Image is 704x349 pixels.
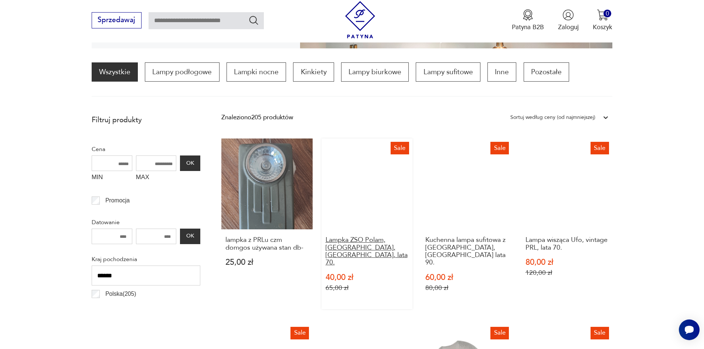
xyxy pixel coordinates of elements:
[425,284,509,292] p: 80,00 zł
[227,62,286,82] a: Lampki nocne
[341,62,409,82] a: Lampy biurkowe
[526,259,609,266] p: 80,00 zł
[562,9,574,21] img: Ikonka użytkownika
[421,138,513,309] a: SaleKuchenna lampa sufitowa z plexi, Polska lata 90.Kuchenna lampa sufitowa z [GEOGRAPHIC_DATA], ...
[326,274,409,281] p: 40,00 zł
[92,62,138,82] a: Wszystkie
[603,10,611,17] div: 0
[521,138,613,309] a: SaleLampa wisząca Ufo, vintage PRL, lata 70.Lampa wisząca Ufo, vintage PRL, lata 70.80,00 zł120,0...
[180,155,200,171] button: OK
[225,236,309,252] h3: lampka z PRLu czm domgos używana stan db-
[248,15,259,25] button: Szukaj
[92,144,200,154] p: Cena
[522,9,534,21] img: Ikona medalu
[92,12,142,28] button: Sprzedawaj
[526,236,609,252] h3: Lampa wisząca Ufo, vintage PRL, lata 70.
[416,62,480,82] a: Lampy sufitowe
[221,113,293,122] div: Znaleziono 205 produktów
[180,229,200,244] button: OK
[510,113,595,122] div: Sortuj według ceny (od najmniejszej)
[341,1,379,38] img: Patyna - sklep z meblami i dekoracjami vintage
[225,259,309,266] p: 25,00 zł
[593,23,612,31] p: Koszyk
[326,284,409,292] p: 65,00 zł
[512,23,544,31] p: Patyna B2B
[512,9,544,31] button: Patyna B2B
[524,62,569,82] a: Pozostałe
[512,9,544,31] a: Ikona medaluPatyna B2B
[322,138,413,309] a: SaleLampka ZSO Polam, Poznań, Polska, lata 70.Lampka ZSO Polam, [GEOGRAPHIC_DATA], [GEOGRAPHIC_DA...
[425,274,509,281] p: 60,00 zł
[526,269,609,277] p: 120,00 zł
[487,62,516,82] a: Inne
[679,319,700,340] iframe: Smartsupp widget button
[92,115,200,125] p: Filtruj produkty
[326,236,409,267] h3: Lampka ZSO Polam, [GEOGRAPHIC_DATA], [GEOGRAPHIC_DATA], lata 70.
[145,62,219,82] a: Lampy podłogowe
[293,62,334,82] a: Kinkiety
[597,9,608,21] img: Ikona koszyka
[92,218,200,227] p: Datowanie
[92,18,142,24] a: Sprzedawaj
[92,171,132,185] label: MIN
[558,9,579,31] button: Zaloguj
[558,23,579,31] p: Zaloguj
[593,9,612,31] button: 0Koszyk
[221,138,313,309] a: lampka z PRLu czm domgos używana stan db-lampka z PRLu czm domgos używana stan db-25,00 zł
[92,254,200,264] p: Kraj pochodzenia
[105,196,130,205] p: Promocja
[136,171,177,185] label: MAX
[105,289,136,299] p: Polska ( 205 )
[425,236,509,267] h3: Kuchenna lampa sufitowa z [GEOGRAPHIC_DATA], [GEOGRAPHIC_DATA] lata 90.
